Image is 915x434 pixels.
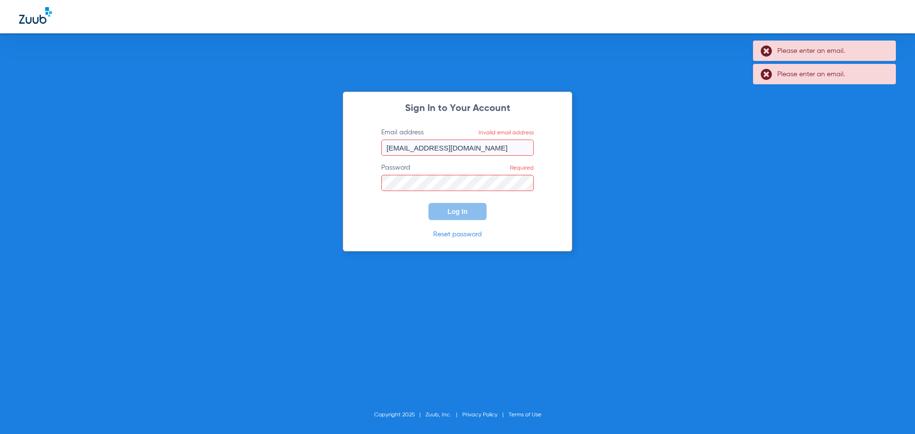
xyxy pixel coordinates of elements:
a: Reset password [433,231,482,238]
a: Privacy Policy [462,412,498,418]
input: PasswordRequired [381,175,534,191]
span: Required [510,165,534,171]
li: Zuub, Inc. [426,410,462,420]
div: Please enter an email. [777,46,887,56]
button: Log In [428,203,487,220]
div: Please enter an email. [777,70,887,79]
span: Invalid email address [478,130,534,136]
input: Email addressInvalid email address [381,140,534,156]
label: Password [381,163,534,191]
label: Email address [381,128,534,156]
img: Zuub Logo [19,7,52,24]
a: Terms of Use [508,412,541,418]
h2: Sign In to Your Account [367,104,548,113]
span: Log In [447,208,468,215]
iframe: Chat Widget [867,388,915,434]
li: Copyright 2025 [374,410,426,420]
